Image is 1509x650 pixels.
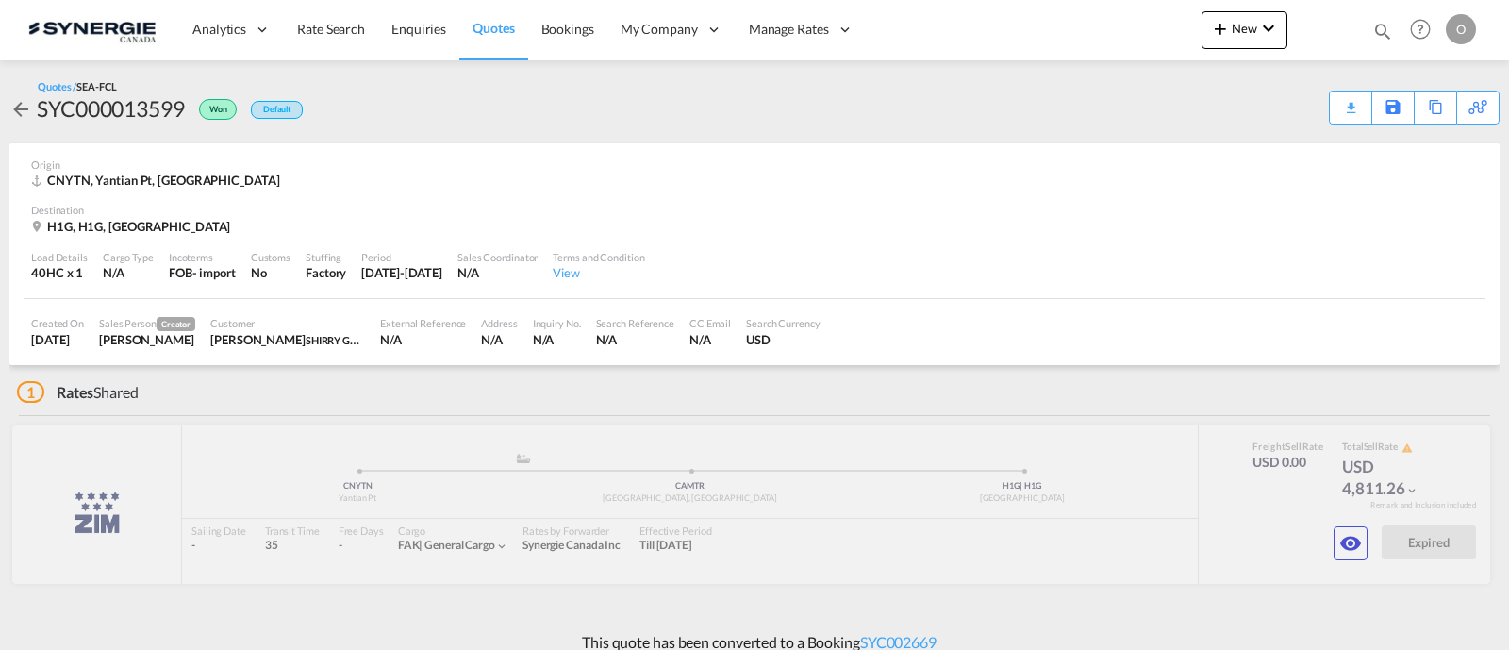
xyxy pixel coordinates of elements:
div: Quote PDF is not available at this time [1339,92,1362,108]
md-icon: icon-chevron-down [1257,17,1280,40]
img: 1f56c880d42311ef80fc7dca854c8e59.png [28,8,156,51]
span: Quotes [473,20,514,36]
span: SEA-FCL [76,80,116,92]
div: Quotes /SEA-FCL [38,79,117,93]
md-icon: icon-arrow-left [9,98,32,121]
span: Rate Search [297,21,365,37]
div: Default [251,101,303,119]
div: FOB [169,264,192,281]
div: Rosa Ho [99,331,195,348]
div: Wassin Shirry [210,331,365,348]
span: New [1209,21,1280,36]
span: Bookings [541,21,594,37]
div: SYC000013599 [37,93,185,124]
span: Manage Rates [749,20,829,39]
span: Enquiries [391,21,446,37]
div: Origin [31,158,1478,172]
div: Inquiry No. [533,316,581,330]
div: Incoterms [169,250,236,264]
div: - import [192,264,236,281]
span: Analytics [192,20,246,39]
md-icon: icon-magnify [1372,21,1393,42]
div: N/A [689,331,731,348]
div: No [251,264,290,281]
div: Help [1404,13,1446,47]
div: Search Reference [596,316,674,330]
span: Help [1404,13,1436,45]
span: My Company [621,20,698,39]
div: View [553,264,644,281]
span: Rates [57,383,94,401]
div: N/A [596,331,674,348]
div: Won [185,93,241,124]
md-icon: icon-download [1339,94,1362,108]
div: Sales Coordinator [457,250,538,264]
div: icon-arrow-left [9,93,37,124]
div: Stuffing [306,250,346,264]
div: 14 Aug 2025 [361,264,442,281]
div: Save As Template [1372,92,1414,124]
div: N/A [103,264,154,281]
div: Period [361,250,442,264]
div: O [1446,14,1476,44]
div: Customs [251,250,290,264]
div: External Reference [380,316,466,330]
div: Sales Person [99,316,195,331]
span: 1 [17,381,44,403]
span: CNYTN, Yantian Pt, [GEOGRAPHIC_DATA] [47,173,279,188]
span: Creator [157,317,195,331]
div: N/A [533,331,581,348]
div: Shared [17,382,139,403]
div: N/A [380,331,466,348]
div: Search Currency [746,316,821,330]
button: icon-plus 400-fgNewicon-chevron-down [1202,11,1287,49]
div: CNYTN, Yantian Pt, Asia Pacific [31,172,284,189]
div: Load Details [31,250,88,264]
div: Created On [31,316,84,330]
button: icon-eye [1334,526,1368,560]
div: Customer [210,316,365,330]
div: Terms and Condition [553,250,644,264]
div: USD [746,331,821,348]
div: Address [481,316,517,330]
div: Destination [31,203,1478,217]
div: 40HC x 1 [31,264,88,281]
div: H1G, H1G, Canada [31,218,235,235]
md-icon: icon-plus 400-fg [1209,17,1232,40]
div: CC Email [689,316,731,330]
div: Cargo Type [103,250,154,264]
div: icon-magnify [1372,21,1393,49]
div: N/A [457,264,538,281]
md-icon: icon-eye [1339,532,1362,555]
span: Won [209,104,232,122]
div: Factory Stuffing [306,264,346,281]
div: 29 Jul 2025 [31,331,84,348]
span: SHIRRY GROUP [306,332,379,347]
div: N/A [481,331,517,348]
